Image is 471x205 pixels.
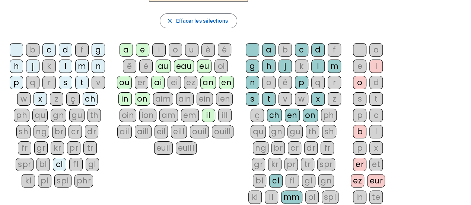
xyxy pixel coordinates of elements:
[322,190,339,204] div: spl
[10,76,23,89] div: p
[123,60,136,73] div: ê
[262,43,276,57] div: a
[26,43,39,57] div: b
[16,158,34,171] div: spr
[253,141,268,155] div: ng
[42,43,56,57] div: c
[301,158,314,171] div: tr
[252,158,265,171] div: gr
[42,76,56,89] div: r
[75,43,89,57] div: f
[269,125,284,138] div: gn
[59,43,72,57] div: d
[156,60,171,73] div: au
[353,125,366,138] div: b
[54,174,71,188] div: spl
[17,92,31,106] div: w
[262,92,276,106] div: t
[184,76,197,89] div: ez
[218,43,231,57] div: é
[271,141,285,155] div: br
[136,43,149,57] div: e
[317,158,335,171] div: spr
[285,109,300,122] div: en
[218,109,232,122] div: ill
[42,60,56,73] div: k
[281,190,302,204] div: mm
[92,76,105,89] div: v
[267,109,282,122] div: ch
[303,109,318,122] div: on
[328,43,341,57] div: f
[92,43,105,57] div: g
[153,92,174,106] div: aim
[287,125,303,138] div: gu
[322,125,336,138] div: sh
[369,141,383,155] div: x
[328,76,341,89] div: r
[328,92,341,106] div: z
[117,125,132,138] div: ail
[135,92,150,106] div: on
[367,174,385,188] div: eur
[87,109,101,122] div: th
[262,76,276,89] div: o
[154,141,173,155] div: euil
[14,109,29,122] div: ph
[75,60,89,73] div: m
[120,43,133,57] div: a
[50,92,63,106] div: z
[216,92,233,106] div: ien
[279,92,292,106] div: v
[246,92,259,106] div: s
[139,109,156,122] div: ion
[83,92,98,106] div: ch
[353,92,366,106] div: s
[269,174,283,188] div: cl
[152,43,166,57] div: i
[159,109,178,122] div: am
[286,174,299,188] div: fl
[52,125,66,138] div: br
[279,43,292,57] div: b
[295,60,308,73] div: k
[135,76,148,89] div: er
[168,76,181,89] div: ei
[69,125,82,138] div: cr
[22,174,35,188] div: kl
[16,125,31,138] div: sh
[295,43,308,57] div: c
[262,60,276,73] div: h
[284,158,298,171] div: pr
[197,60,211,73] div: eu
[295,76,308,89] div: p
[66,92,80,106] div: ç
[219,76,234,89] div: en
[369,190,383,204] div: te
[279,60,292,73] div: j
[369,76,383,89] div: d
[369,60,383,73] div: i
[34,125,49,138] div: ng
[34,92,47,106] div: x
[214,60,228,73] div: oi
[353,141,366,155] div: p
[176,16,227,25] span: Effacer les sélections
[305,190,319,204] div: pl
[311,43,325,57] div: d
[59,60,72,73] div: l
[311,60,325,73] div: l
[190,125,209,138] div: ouil
[69,109,85,122] div: gu
[160,13,237,28] button: Effacer les sélections
[321,141,334,155] div: fr
[139,60,153,73] div: ë
[288,141,301,155] div: cr
[353,190,366,204] div: in
[304,141,318,155] div: dr
[311,76,325,89] div: q
[86,158,99,171] div: gl
[185,43,198,57] div: u
[248,190,262,204] div: kl
[197,92,213,106] div: ein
